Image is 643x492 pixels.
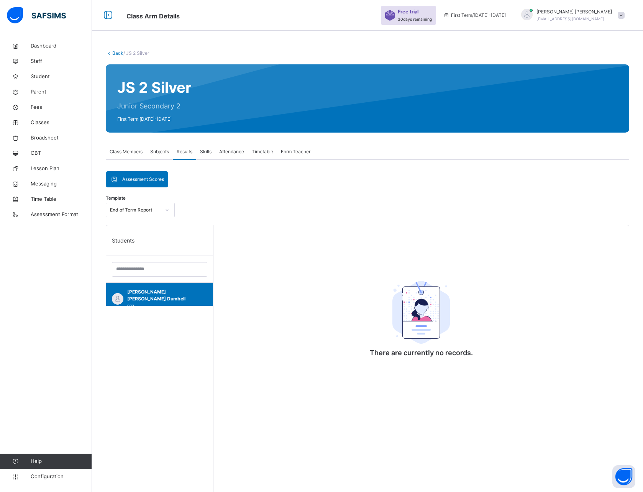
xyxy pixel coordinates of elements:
[398,17,432,21] span: 30 days remaining
[112,50,123,56] a: Back
[106,195,126,202] span: Template
[31,57,92,65] span: Staff
[112,293,123,305] img: default.svg
[219,148,244,155] span: Attendance
[31,165,92,172] span: Lesson Plan
[7,7,66,23] img: safsims
[126,12,180,20] span: Class Arm Details
[513,8,628,22] div: DavidSam
[31,103,92,111] span: Fees
[127,304,134,308] span: 003
[31,211,92,218] span: Assessment Format
[31,88,92,96] span: Parent
[122,176,164,183] span: Assessment Scores
[31,473,92,481] span: Configuration
[31,195,92,203] span: Time Table
[123,50,149,56] span: / JS 2 Silver
[612,465,635,488] button: Open asap
[110,207,161,213] div: End of Term Report
[112,236,135,244] span: Students
[200,148,212,155] span: Skills
[536,16,604,21] span: [EMAIL_ADDRESS][DOMAIN_NAME]
[110,148,143,155] span: Class Members
[31,180,92,188] span: Messaging
[177,148,192,155] span: Results
[31,134,92,142] span: Broadsheet
[392,281,450,344] img: student.207b5acb3037b72b59086e8b1a17b1d0.svg
[281,148,310,155] span: Form Teacher
[31,149,92,157] span: CBT
[385,10,395,21] img: sticker-purple.71386a28dfed39d6af7621340158ba97.svg
[398,8,428,15] span: Free trial
[370,348,473,358] p: There are currently no records.
[150,148,169,155] span: Subjects
[443,12,506,19] span: session/term information
[536,8,612,15] span: [PERSON_NAME] [PERSON_NAME]
[127,289,196,302] span: [PERSON_NAME] [PERSON_NAME] Dumbell
[252,148,273,155] span: Timetable
[370,265,473,280] div: There are currently no records.
[31,458,92,465] span: Help
[31,73,92,80] span: Student
[31,119,92,126] span: Classes
[31,42,92,50] span: Dashboard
